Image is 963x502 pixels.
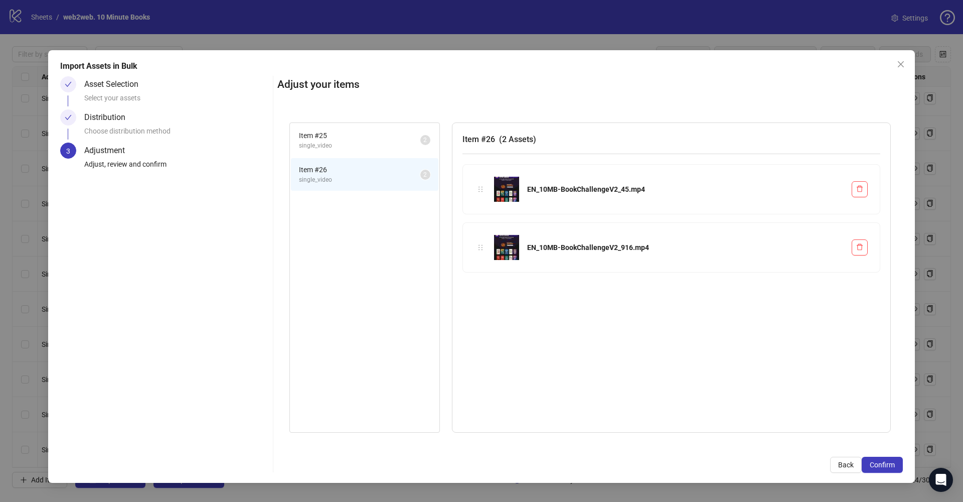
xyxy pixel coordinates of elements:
[494,177,519,202] img: EN_10MB-BookChallengeV2_45.mp4
[870,461,895,469] span: Confirm
[462,133,880,146] h3: Item # 26
[527,184,844,195] div: EN_10MB-BookChallengeV2_45.mp4
[527,242,844,253] div: EN_10MB-BookChallengeV2_916.mp4
[84,92,269,109] div: Select your assets
[838,461,854,469] span: Back
[420,170,430,180] sup: 2
[65,114,72,121] span: check
[423,137,427,144] span: 2
[84,109,133,125] div: Distribution
[84,143,133,159] div: Adjustment
[299,141,420,151] span: single_video
[475,184,486,195] div: holder
[862,457,903,473] button: Confirm
[494,235,519,260] img: EN_10MB-BookChallengeV2_916.mp4
[66,147,70,155] span: 3
[499,135,536,144] span: ( 2 Assets )
[65,81,72,88] span: check
[852,239,868,256] button: Delete
[299,164,420,175] span: Item # 26
[830,457,862,473] button: Back
[420,135,430,145] sup: 2
[477,186,484,193] span: holder
[893,56,909,72] button: Close
[852,181,868,197] button: Delete
[423,171,427,178] span: 2
[299,175,420,185] span: single_video
[84,125,269,143] div: Choose distribution method
[897,60,905,68] span: close
[60,60,903,72] div: Import Assets in Bulk
[277,76,903,93] h2: Adjust your items
[84,76,146,92] div: Asset Selection
[84,159,269,176] div: Adjust, review and confirm
[475,242,486,253] div: holder
[929,468,953,492] div: Open Intercom Messenger
[856,243,863,250] span: delete
[477,244,484,251] span: holder
[856,185,863,192] span: delete
[299,130,420,141] span: Item # 25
